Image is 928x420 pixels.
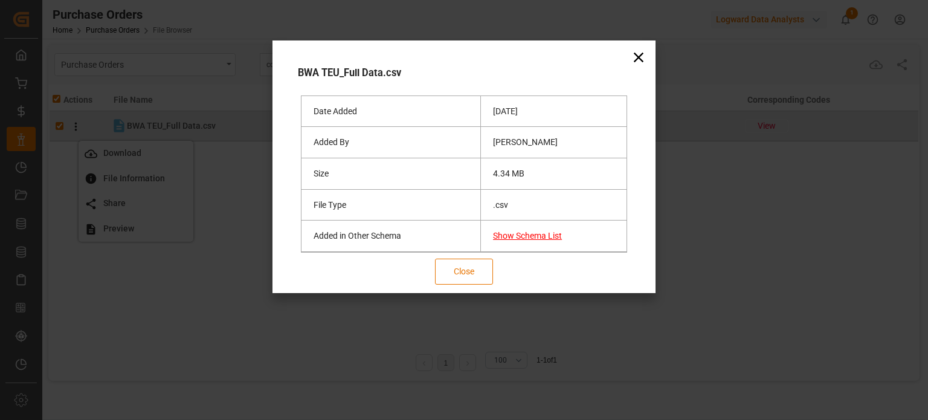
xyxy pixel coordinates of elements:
td: Date Added [301,96,481,127]
button: Close [435,259,493,285]
td: Show Schema List [481,221,627,252]
td: [DATE] [481,96,627,127]
td: 4.34 MB [481,158,627,189]
td: Size [301,158,481,189]
td: Added in Other Schema [301,221,481,252]
td: File Type [301,189,481,221]
td: Added By [301,127,481,158]
td: [PERSON_NAME] [481,127,627,158]
td: .csv [481,189,627,221]
h3: BWA TEU_Full Data.csv [298,66,630,81]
